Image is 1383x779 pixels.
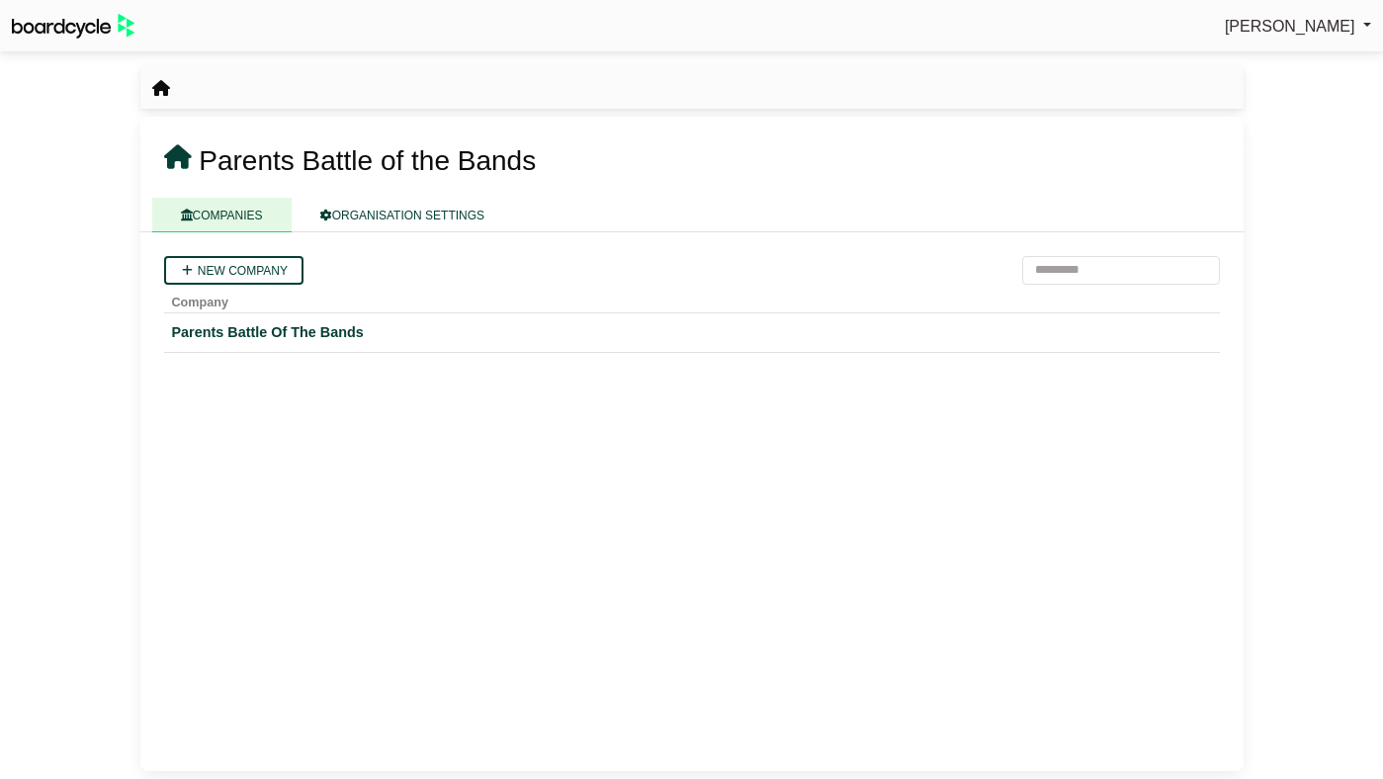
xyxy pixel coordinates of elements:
[12,14,134,39] img: BoardcycleBlackGreen-aaafeed430059cb809a45853b8cf6d952af9d84e6e89e1f1685b34bfd5cb7d64.svg
[152,198,292,232] a: COMPANIES
[164,285,1220,313] th: Company
[1225,18,1355,35] span: [PERSON_NAME]
[172,321,1212,344] a: Parents Battle Of The Bands
[292,198,513,232] a: ORGANISATION SETTINGS
[164,256,303,285] a: New company
[199,145,536,176] span: Parents Battle of the Bands
[1225,14,1371,40] a: [PERSON_NAME]
[152,76,170,102] nav: breadcrumb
